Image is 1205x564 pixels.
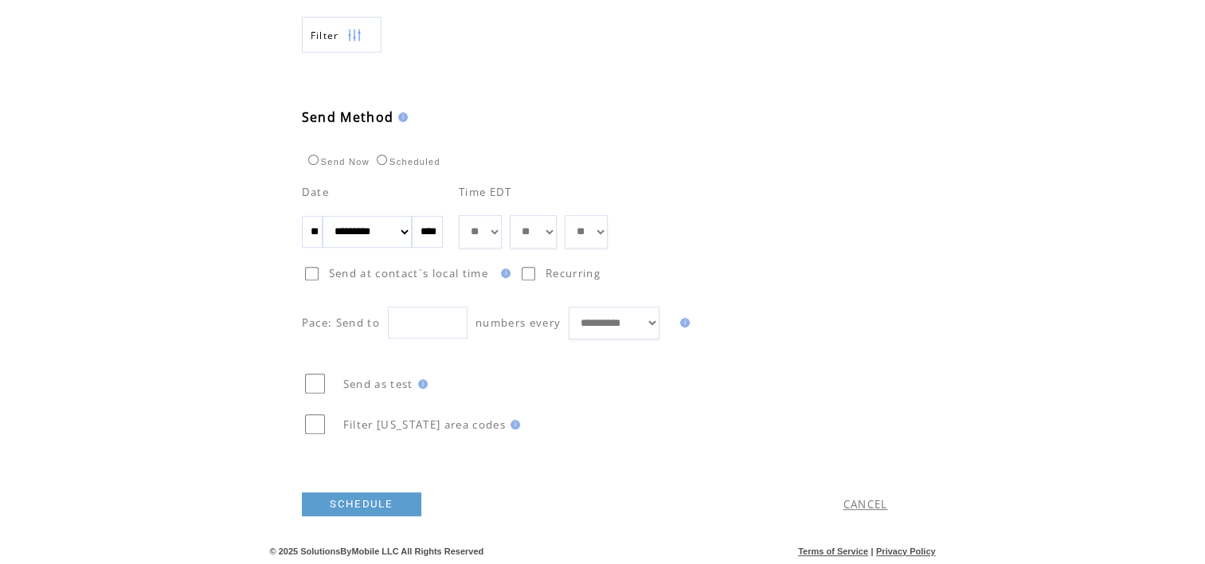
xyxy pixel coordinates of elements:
img: help.gif [675,318,690,327]
input: Scheduled [377,155,387,165]
img: help.gif [413,379,428,389]
span: | [870,546,873,556]
span: Pace: Send to [302,315,380,330]
a: CANCEL [843,497,888,511]
a: Terms of Service [798,546,868,556]
img: filters.png [347,18,362,53]
span: Recurring [546,266,601,280]
img: help.gif [393,112,408,122]
img: help.gif [506,420,520,429]
span: Send as test [343,377,413,391]
span: © 2025 SolutionsByMobile LLC All Rights Reserved [270,546,484,556]
span: Send Method [302,108,394,126]
img: help.gif [496,268,511,278]
span: numbers every [475,315,561,330]
span: Filter [US_STATE] area codes [343,417,506,432]
span: Time EDT [459,185,512,199]
a: SCHEDULE [302,492,421,516]
span: Send at contact`s local time [329,266,488,280]
span: Show filters [311,29,339,42]
span: Date [302,185,329,199]
a: Filter [302,17,381,53]
label: Scheduled [373,157,440,166]
a: Privacy Policy [876,546,936,556]
label: Send Now [304,157,370,166]
input: Send Now [308,155,319,165]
